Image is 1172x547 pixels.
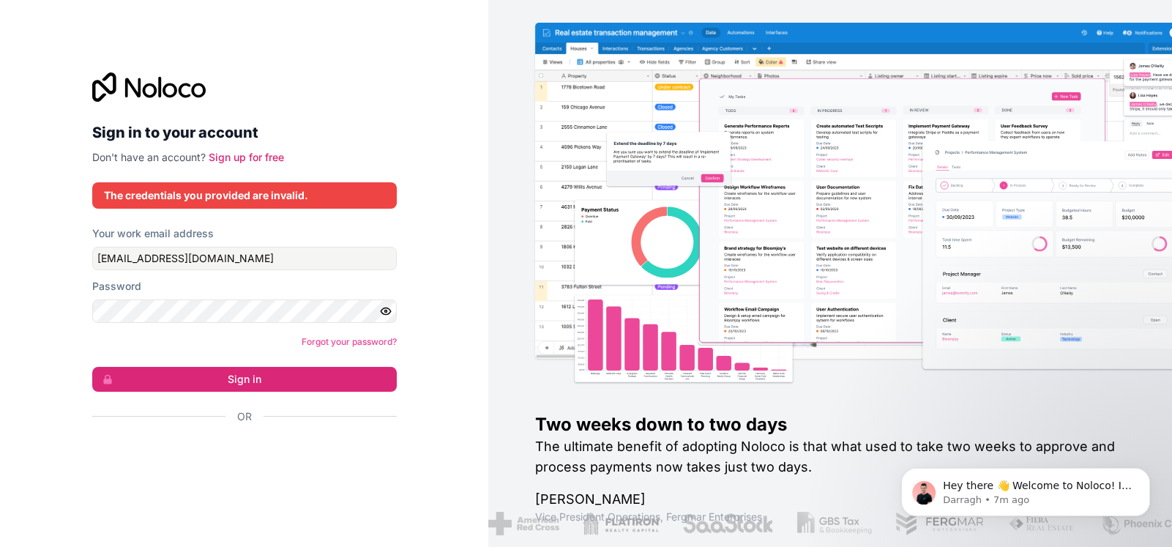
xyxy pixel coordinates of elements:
span: Don't have an account? [92,151,206,163]
h2: The ultimate benefit of adopting Noloco is that what used to take two weeks to approve and proces... [535,436,1125,477]
iframe: Botón Iniciar sesión con Google [85,440,392,472]
h1: [PERSON_NAME] [535,489,1125,510]
div: The credentials you provided are invalid. [104,188,385,203]
h2: Sign in to your account [92,119,397,146]
button: Sign in [92,367,397,392]
span: Or [237,409,252,424]
h1: Two weeks down to two days [535,413,1125,436]
input: Password [92,299,397,323]
input: Email address [92,247,397,270]
h1: Vice President Operations , Fergmar Enterprises [535,510,1125,524]
a: Sign up for free [209,151,284,163]
iframe: Intercom notifications message [879,437,1172,540]
img: /assets/american-red-cross-BAupjrZR.png [487,512,558,535]
a: Forgot your password? [302,336,397,347]
label: Your work email address [92,226,214,241]
label: Password [92,279,141,294]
